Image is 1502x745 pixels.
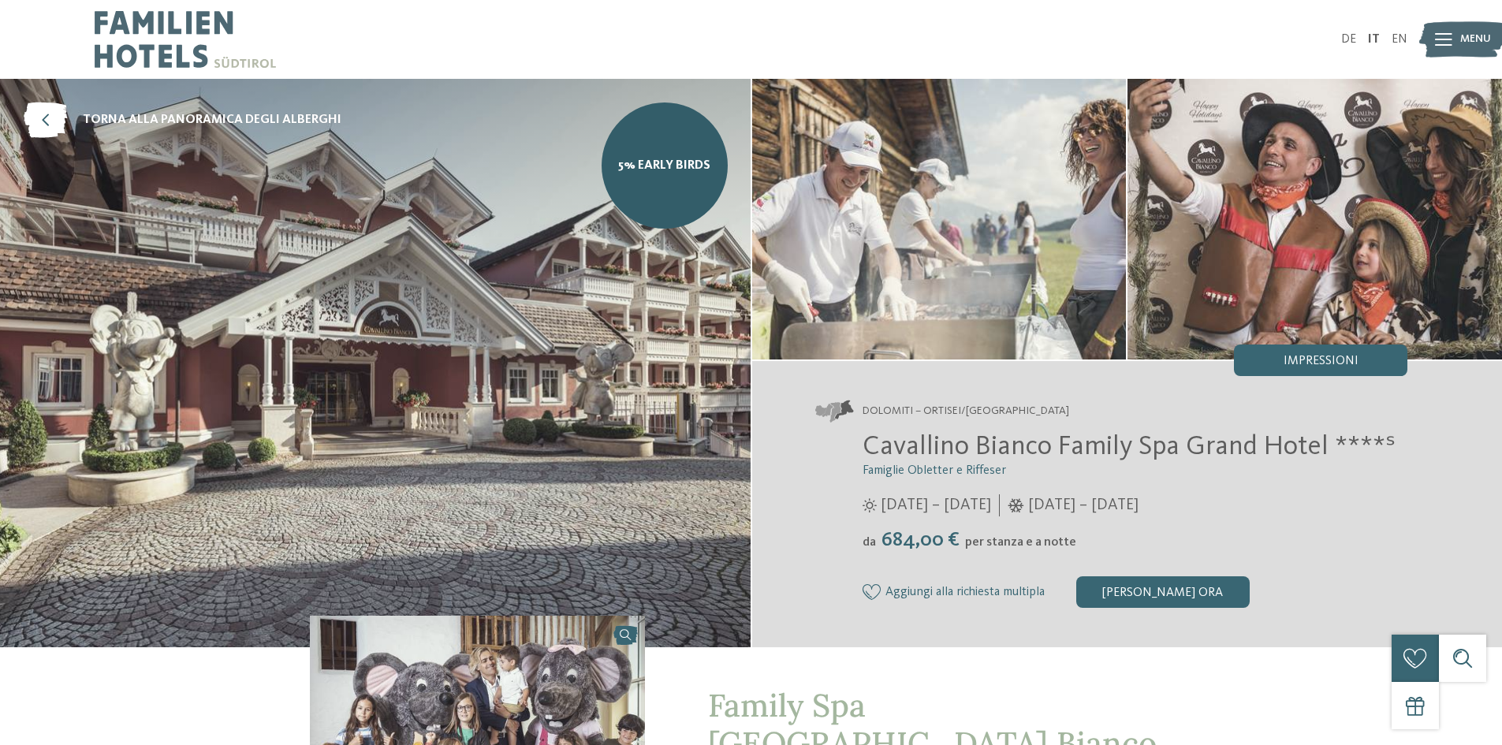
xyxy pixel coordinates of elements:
span: 5% Early Birds [618,157,710,174]
span: Dolomiti – Ortisei/[GEOGRAPHIC_DATA] [863,404,1069,419]
i: Orari d'apertura estate [863,498,877,512]
span: per stanza e a notte [965,536,1076,549]
img: Nel family hotel a Ortisei i vostri desideri diventeranno realtà [752,79,1127,359]
img: Nel family hotel a Ortisei i vostri desideri diventeranno realtà [1127,79,1502,359]
a: DE [1341,33,1356,46]
span: Cavallino Bianco Family Spa Grand Hotel ****ˢ [863,433,1396,460]
a: 5% Early Birds [602,102,728,229]
span: da [863,536,876,549]
span: Aggiungi alla richiesta multipla [885,586,1045,600]
a: torna alla panoramica degli alberghi [24,102,341,138]
div: [PERSON_NAME] ora [1076,576,1250,608]
i: Orari d'apertura inverno [1008,498,1024,512]
span: [DATE] – [DATE] [1028,494,1139,516]
span: Menu [1460,32,1491,47]
span: 684,00 € [878,530,963,550]
span: torna alla panoramica degli alberghi [83,111,341,129]
a: EN [1392,33,1407,46]
a: IT [1368,33,1380,46]
span: Famiglie Obletter e Riffeser [863,464,1006,477]
span: [DATE] – [DATE] [881,494,991,516]
span: Impressioni [1284,355,1359,367]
